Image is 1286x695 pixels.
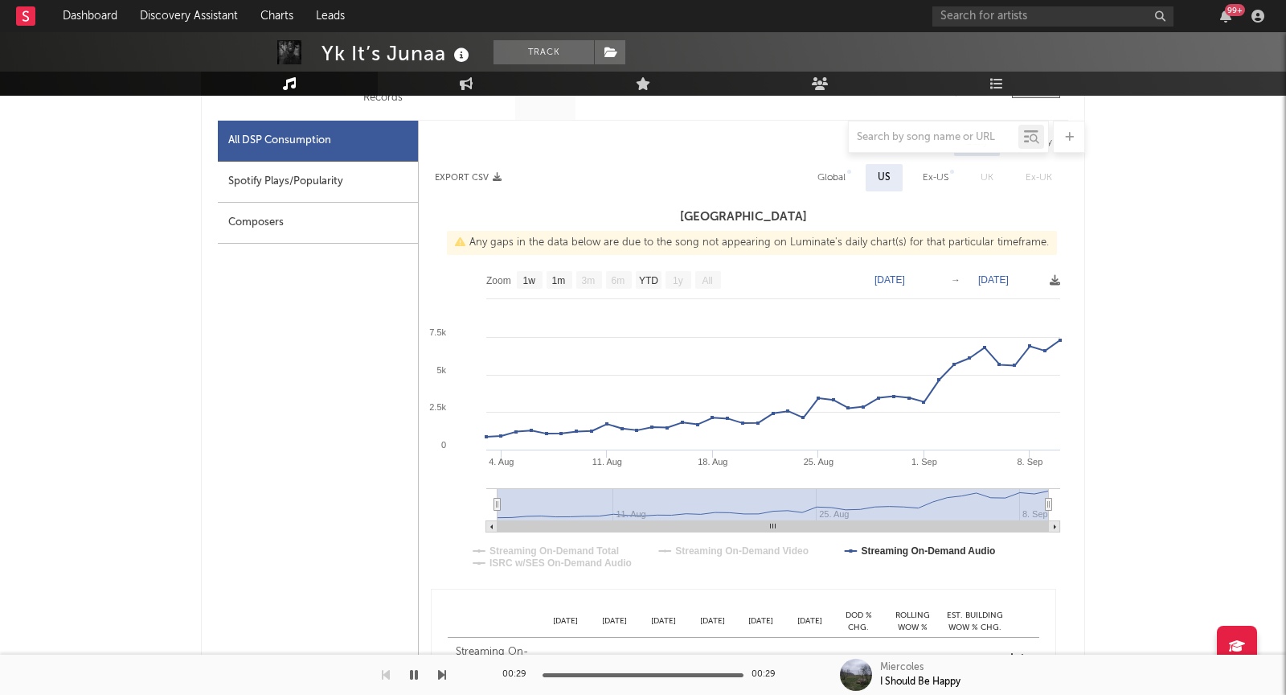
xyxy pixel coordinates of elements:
div: [DATE] [639,615,688,627]
text: 25. Aug [804,457,833,467]
text: 4. Aug [489,457,514,467]
div: 68.5 % [887,652,939,668]
text: 3m [582,275,596,286]
text: 1m [552,275,566,286]
text: 11. Aug [592,457,622,467]
text: YTD [639,275,658,286]
text: All [702,275,712,286]
div: I Should Be Happy [880,675,960,689]
div: US [878,168,891,187]
div: DoD % Chg. [834,610,883,633]
text: 1w [523,275,536,286]
div: [DATE] [688,615,737,627]
text: 18. Aug [698,457,727,467]
button: Export CSV [435,173,502,183]
text: 7.5k [429,327,446,337]
h3: [GEOGRAPHIC_DATA] [419,208,1068,227]
text: ISRC w/SES On-Demand Audio [489,557,632,569]
div: Global [817,168,846,187]
text: Streaming On-Demand Audio [861,545,995,557]
div: Est. Building WoW % Chg. [943,610,1007,633]
div: Spotify Plays/Popularity [218,162,418,203]
text: [DATE] [874,274,905,286]
div: 8.22k [692,652,733,668]
div: [DATE] [785,615,834,627]
text: 1y [673,275,683,286]
div: 00:29 [502,665,534,685]
text: 0 [441,440,446,450]
div: Rolling WoW % Chg. [883,610,943,633]
input: Search for artists [932,6,1173,27]
div: 8.7 % [838,652,878,668]
div: [DATE] [590,615,639,627]
text: Zoom [486,275,511,286]
div: 8.42k [789,652,830,668]
text: → [951,274,960,286]
text: [DATE] [978,274,1009,286]
div: 6.93k [643,652,684,668]
div: Streaming On-Demand Total [456,644,538,676]
div: Composers [218,203,418,244]
div: 99 + [1225,4,1245,16]
text: 6m [612,275,625,286]
div: Yk It’s Junaa [321,40,473,67]
input: Search by song name or URL [849,131,1018,144]
button: Track [494,40,594,64]
div: 7.97k [546,652,587,668]
div: 7.74k [741,652,782,668]
text: Streaming On-Demand Video [675,545,809,557]
button: 99+ [1220,10,1231,23]
text: 1. Sep [911,457,937,467]
div: Miercoles [880,660,924,675]
text: Streaming On-Demand Total [489,545,619,557]
text: 5k [436,365,446,375]
div: Any gaps in the data below are due to the song not appearing on Luminate's daily chart(s) for tha... [447,231,1057,255]
div: 6.87k [594,652,635,668]
text: 2.5k [429,402,446,412]
div: Ex-US [923,168,948,187]
div: 54.2 % [947,652,1003,668]
div: [DATE] [542,615,591,627]
text: 8. Sep [1018,457,1043,467]
div: 00:29 [752,665,784,685]
div: [DATE] [737,615,786,627]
